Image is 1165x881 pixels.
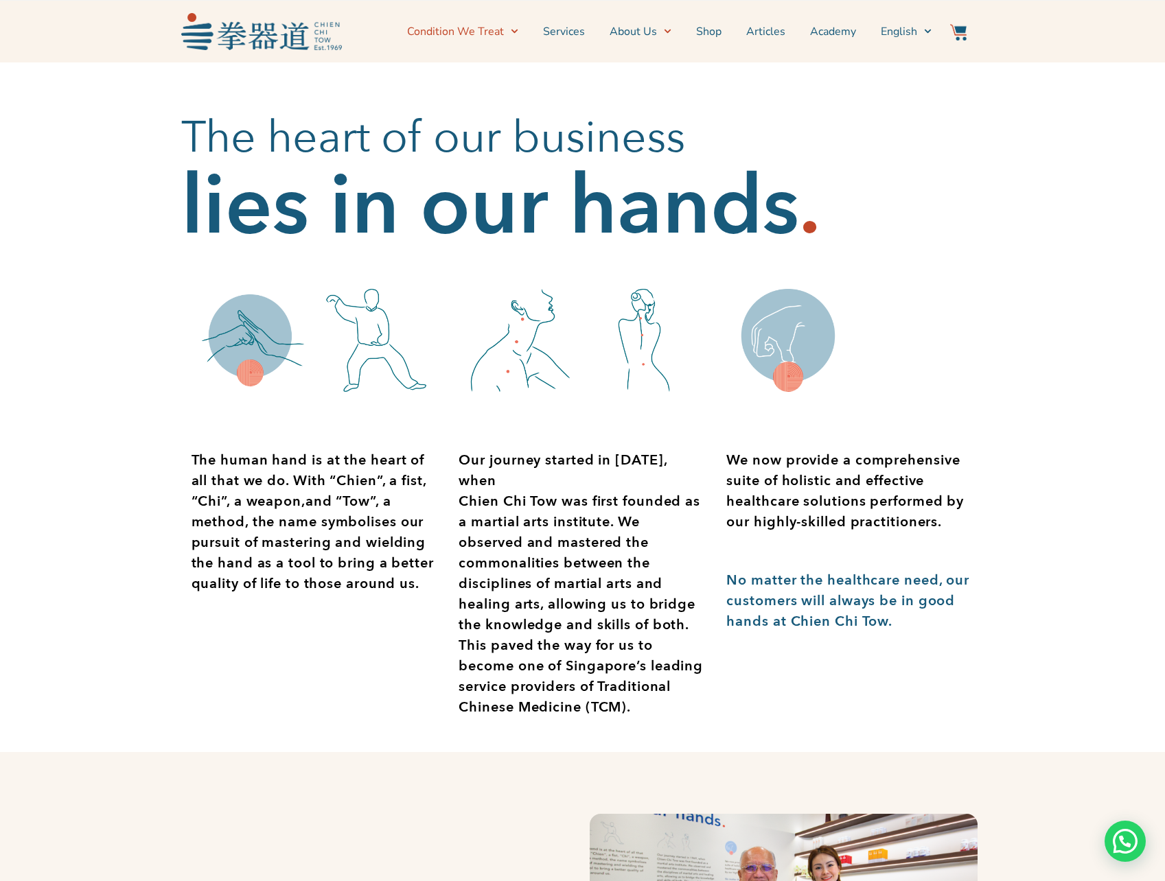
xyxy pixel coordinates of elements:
a: About Us [610,14,671,49]
a: English [881,14,932,49]
div: Page 1 [459,450,706,718]
h2: lies in our hands [181,179,799,234]
div: Page 1 [192,450,439,594]
a: Shop [696,14,722,49]
div: Page 1 [726,570,973,632]
a: Academy [810,14,856,49]
img: Website Icon-03 [950,24,967,40]
h2: The heart of our business [181,110,984,165]
p: No matter the healthcare need, our customers will always be in good hands at Chien Chi Tow. [726,570,973,632]
a: Articles [746,14,785,49]
h2: . [799,179,820,234]
nav: Menu [349,14,932,49]
div: Page 1 [726,450,973,532]
a: Condition We Treat [407,14,518,49]
p: Our journey started in [DATE], when Chien Chi Tow was first founded as a martial arts institute. ... [459,450,706,718]
p: We now provide a comprehensive suite of holistic and effective healthcare solutions performed by ... [726,450,973,532]
a: Services [543,14,585,49]
span: English [881,23,917,40]
p: The human hand is at the heart of all that we do. With “Chien”, a fist, “Chi”, a weapon,and “Tow”... [192,450,439,594]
